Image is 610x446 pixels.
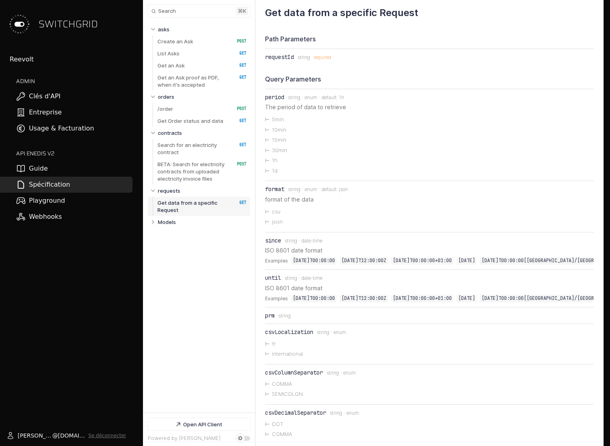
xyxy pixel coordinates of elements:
a: Get an Ask GET [157,59,247,71]
span: GET [231,75,247,80]
p: ISO 8601 date format [265,284,594,292]
span: string [330,410,342,416]
p: Models [158,218,176,226]
span: Search [158,8,176,14]
a: Create an Ask POST [157,35,247,47]
a: orders [158,91,247,103]
span: enum [347,410,359,416]
span: GET [231,51,247,56]
li: COMMA [265,379,594,389]
code: [DATE]T12:00:00Z [340,295,388,303]
div: Reevolt [10,55,133,64]
h3: Get data from a specific Request [265,7,418,18]
span: [DOMAIN_NAME] [58,432,85,440]
span: enum [305,95,317,100]
span: string [317,330,329,335]
li: 30min [265,145,594,156]
a: asks [158,23,247,35]
h2: API ENEDIS v2 [16,149,133,157]
span: POST [231,161,247,167]
p: Get an Ask [157,62,185,69]
p: Get an Ask proof as PDF, when it's accepted [157,74,228,88]
a: Search for an electricity contract GET [157,139,247,158]
p: Create an Ask [157,38,193,45]
span: json [339,187,348,192]
div: csvLocalization [265,329,313,335]
h2: ADMIN [16,77,133,85]
span: 1h [339,95,344,100]
img: Switchgrid Logo [6,11,32,37]
li: DOT [265,419,594,430]
p: The period of data to retrieve [265,103,594,111]
div: required [314,55,331,60]
span: string [285,275,297,281]
li: 1h [265,155,594,166]
p: /order [157,105,173,112]
div: since [265,237,281,244]
li: 1d [265,166,594,176]
a: BETA: Search for electricity contracts from uploaded electricity invoice files POST [157,158,247,185]
p: contracts [158,129,182,136]
li: fr [265,339,594,349]
div: period [265,94,284,100]
span: string [326,370,339,376]
p: orders [158,93,174,100]
p: Get Order status and data [157,117,223,124]
nav: Table of contents for Api [143,20,255,413]
code: [DATE] [457,257,477,265]
p: requests [158,187,180,194]
code: [DATE]T00:00:00 [291,295,337,303]
li: 10min [265,125,594,135]
a: Get an Ask proof as PDF, when it's accepted GET [157,71,247,91]
div: csvColumnSeparator [265,369,323,376]
p: Get data from a specific Request [157,199,228,214]
span: Examples [265,257,288,265]
a: Models [158,216,247,228]
div: default: [322,187,339,192]
div: until [265,275,281,281]
a: Powered by [PERSON_NAME] [148,435,220,441]
span: SWITCHGRID [39,18,98,31]
li: international [265,349,594,359]
span: date-time [302,238,322,244]
li: SEMICOLON [265,389,594,399]
div: Set dark mode [238,436,243,441]
p: BETA: Search for electricity contracts from uploaded electricity invoice files [157,161,228,182]
p: List Asks [157,50,180,57]
span: enum [305,187,317,192]
span: [PERSON_NAME].sala [18,432,52,440]
span: @ [52,432,58,440]
div: default: [322,95,339,100]
kbd: ⌘ k [236,6,248,15]
span: POST [231,106,247,112]
span: GET [231,118,247,124]
li: 15min [265,135,594,145]
div: csvDecimalSeparator [265,409,326,416]
span: string [285,238,297,244]
code: [DATE] [457,295,477,303]
p: asks [158,26,169,33]
span: date-time [302,275,322,281]
span: GET [231,63,247,68]
span: Examples [265,295,288,303]
li: COMMA [265,429,594,440]
span: enum [343,370,356,376]
div: prm [265,312,275,319]
a: List Asks GET [157,47,247,59]
a: requests [158,185,247,197]
p: ISO 8601 date format [265,246,594,255]
li: 5min [265,114,594,125]
a: Get Order status and data GET [157,115,247,127]
code: [DATE]T00:00:00 [291,257,337,265]
p: format of the data [265,195,594,204]
a: Get data from a specific Request GET [157,197,247,216]
div: Path Parameters [265,35,594,44]
li: csv [265,207,594,217]
a: Open API Client [148,418,250,430]
span: enum [334,330,346,335]
a: /order POST [157,103,247,115]
span: string [288,95,300,100]
span: string [278,313,291,319]
span: GET [231,142,247,148]
p: Search for an electricity contract [157,141,228,156]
